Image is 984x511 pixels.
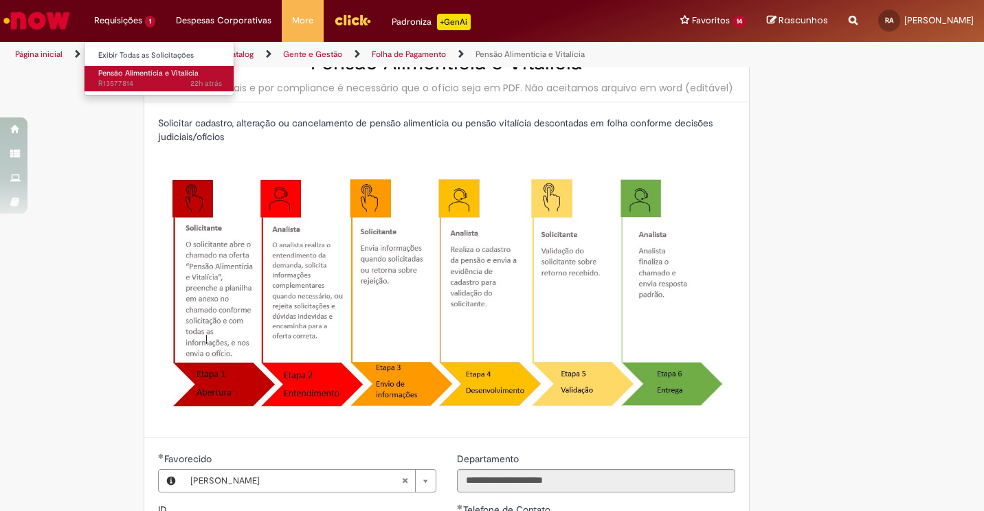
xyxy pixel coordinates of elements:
[84,41,234,95] ul: Requisições
[457,453,522,465] span: Somente leitura - Departamento
[767,14,828,27] a: Rascunhos
[392,14,471,30] div: Padroniza
[85,66,236,91] a: Aberto R13577814 : Pensão Alimentícia e Vitalícia
[98,78,222,89] span: R13577814
[158,453,164,459] span: Obrigatório Preenchido
[692,14,730,27] span: Favoritos
[98,68,199,78] span: Pensão Alimentícia e Vitalícia
[904,14,974,26] span: [PERSON_NAME]
[1,7,72,34] img: ServiceNow
[159,470,183,492] button: Favorecido, Visualizar este registro Renata Guedes Alcoforado
[394,470,415,492] abbr: Limpar campo Favorecido
[183,470,436,492] a: [PERSON_NAME]Limpar campo Favorecido
[158,116,735,144] p: Solicitar cadastro, alteração ou cancelamento de pensão alimentícia ou pensão vitalícia descontad...
[457,504,463,510] span: Obrigatório Preenchido
[164,453,214,465] span: Necessários - Favorecido
[10,42,646,67] ul: Trilhas de página
[85,48,236,63] a: Exibir Todas as Solicitações
[457,452,522,466] label: Somente leitura - Departamento
[15,49,63,60] a: Página inicial
[779,14,828,27] span: Rascunhos
[457,469,735,492] input: Departamento
[145,16,155,27] span: 1
[190,78,222,89] time: 29/09/2025 15:37:52
[190,78,222,89] span: 22h atrás
[292,14,313,27] span: More
[190,470,401,492] span: [PERSON_NAME]
[176,14,271,27] span: Despesas Corporativas
[158,81,735,95] div: Por motivos legais e por compliance é necessário que o ofício seja em PDF. Não aceitamos arquivo ...
[885,16,893,25] span: RA
[437,14,471,30] p: +GenAi
[94,14,142,27] span: Requisições
[283,49,342,60] a: Gente e Gestão
[372,49,446,60] a: Folha de Pagamento
[733,16,746,27] span: 14
[158,52,735,74] h2: Pensão Alimentícia e Vitalícia
[334,10,371,30] img: click_logo_yellow_360x200.png
[476,49,585,60] a: Pensão Alimentícia e Vitalícia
